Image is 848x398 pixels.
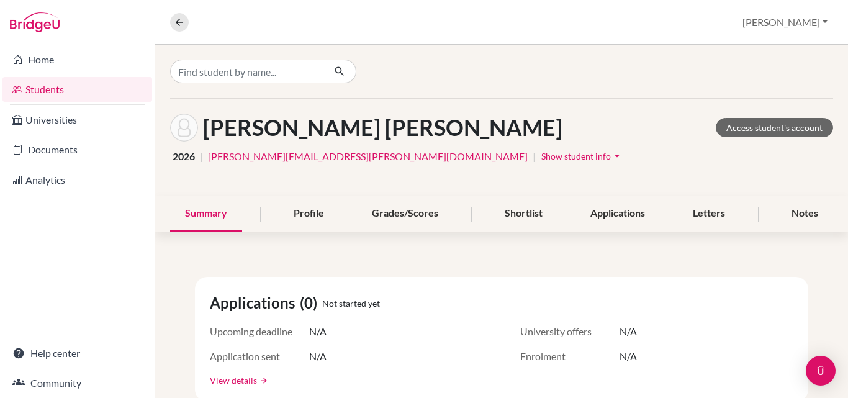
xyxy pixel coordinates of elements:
a: Analytics [2,168,152,192]
span: University offers [520,324,620,339]
div: Letters [678,196,740,232]
a: Community [2,371,152,396]
span: Upcoming deadline [210,324,309,339]
i: arrow_drop_down [611,150,623,162]
span: Not started yet [322,297,380,310]
div: Notes [777,196,833,232]
span: N/A [309,324,327,339]
span: N/A [309,349,327,364]
span: Application sent [210,349,309,364]
div: Profile [279,196,339,232]
div: Grades/Scores [357,196,453,232]
div: Open Intercom Messenger [806,356,836,386]
a: Help center [2,341,152,366]
div: Applications [575,196,660,232]
a: [PERSON_NAME][EMAIL_ADDRESS][PERSON_NAME][DOMAIN_NAME] [208,149,528,164]
input: Find student by name... [170,60,324,83]
a: arrow_forward [257,376,268,385]
span: N/A [620,349,637,364]
a: View details [210,374,257,387]
span: | [533,149,536,164]
span: | [200,149,203,164]
a: Students [2,77,152,102]
span: N/A [620,324,637,339]
a: Access student's account [716,118,833,137]
span: 2026 [173,149,195,164]
span: Applications [210,292,300,314]
button: Show student infoarrow_drop_down [541,147,624,166]
a: Home [2,47,152,72]
button: [PERSON_NAME] [737,11,833,34]
span: Show student info [541,151,611,161]
span: (0) [300,292,322,314]
a: Documents [2,137,152,162]
div: Shortlist [490,196,557,232]
img: Bridge-U [10,12,60,32]
h1: [PERSON_NAME] [PERSON_NAME] [203,114,562,141]
div: Summary [170,196,242,232]
span: Enrolment [520,349,620,364]
img: MARTINA RAMIREZ VARGAS's avatar [170,114,198,142]
a: Universities [2,107,152,132]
